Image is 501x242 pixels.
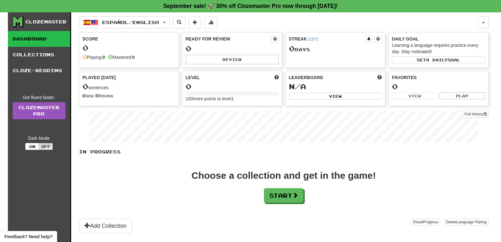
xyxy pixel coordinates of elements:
div: 100 more points to level 1 [186,96,279,102]
strong: 0 [82,93,85,98]
span: Played [DATE] [82,74,116,81]
button: More stats [205,16,217,28]
button: DeleteLanguage Pairing [444,219,489,226]
div: 0 [186,83,279,90]
div: 0 [392,83,485,90]
span: Score more points to level up [274,74,279,81]
span: This week in points, UTC [377,74,382,81]
div: Clozemaster [25,19,66,25]
strong: 0 [96,93,99,98]
div: Favorites [392,74,485,81]
div: Streak [289,36,365,42]
span: Progress [423,220,438,224]
a: ClozemasterPro [13,102,65,119]
div: Ready for Review [186,36,271,42]
a: Cloze-Reading [8,63,70,78]
div: 0 [82,44,176,52]
div: Score [82,36,176,42]
button: Add Collection [79,219,132,233]
span: Open feedback widget [4,233,52,240]
div: Dark Mode [13,135,65,141]
span: Leaderboard [289,74,323,81]
button: Start [264,188,303,203]
button: Español/English [79,16,170,28]
button: View [392,92,438,99]
div: Get fluent faster. [13,94,65,101]
span: Language Pairing [457,220,486,224]
span: N/A [289,82,306,91]
div: New / Review [82,93,176,99]
div: Day s [289,45,382,53]
strong: 0 [102,55,105,60]
span: Español / English [102,20,159,25]
div: Daily Goal [392,36,485,42]
button: View [289,93,382,100]
div: sentences [82,83,176,91]
strong: 0 [132,55,135,60]
a: Dashboard [8,31,70,47]
a: (CDT) [308,37,318,41]
button: Review [186,55,279,64]
span: a daily [426,58,448,62]
div: Mastered: [108,54,135,60]
button: Off [39,143,53,150]
button: Full History [462,111,488,118]
a: Collections [8,47,70,63]
div: 0 [186,45,279,53]
div: Choose a collection and get in the game! [192,171,376,180]
p: In Progress [79,149,489,155]
button: ResetProgress [411,219,440,226]
button: Add sentence to collection [189,16,201,28]
span: Level [186,74,200,81]
button: Search sentences [173,16,186,28]
button: On [25,143,39,150]
button: Seta dailygoal [392,56,485,63]
span: 0 [289,44,295,53]
strong: September sale! 🚀 30% off Clozemaster Pro now through [DATE]! [163,3,338,9]
button: Play [439,92,485,99]
div: Playing: [82,54,105,60]
div: Learning a language requires practice every day. Stay motivated! [392,42,485,55]
span: 0 [82,82,89,91]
